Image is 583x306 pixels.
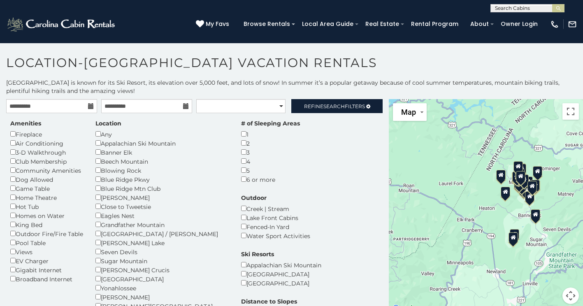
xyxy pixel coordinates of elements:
div: Water Sport Activities [241,231,310,240]
span: Map [401,108,416,116]
div: Blowing Rock [95,166,229,175]
div: Blue Ridge Pkwy [95,175,229,184]
div: Broadband Internet [10,274,83,283]
div: 4 [241,157,300,166]
a: Browse Rentals [239,18,294,30]
div: 6 or more [241,175,300,184]
div: Pool Table [10,238,83,247]
a: My Favs [196,20,231,29]
div: 5 [241,166,300,175]
div: Blue Ridge Mtn Club [95,184,229,193]
div: Creek | Stream [241,204,310,213]
div: Yonahlossee [95,283,229,292]
div: Air Conditioning [10,139,83,148]
img: mail-regular-white.png [568,20,577,29]
div: Home Theatre [10,193,83,202]
div: Lake Front Cabins [241,213,310,222]
div: Club Membership [10,157,83,166]
button: Change map style [393,103,427,121]
div: Fireplace [10,130,83,139]
img: White-1-2.png [6,16,117,32]
div: [GEOGRAPHIC_DATA] [241,269,321,278]
div: Appalachian Ski Mountain [241,260,321,269]
a: Real Estate [361,18,403,30]
div: Sugar Mountain [95,256,229,265]
div: Dog Allowed [10,175,83,184]
div: King Bed [10,220,83,229]
a: Rental Program [407,18,462,30]
div: 3-D Walkthrough [10,148,83,157]
span: Search [323,103,345,109]
div: [PERSON_NAME] Crucis [95,265,229,274]
div: [PERSON_NAME] Lake [95,238,229,247]
div: Seven Devils [95,247,229,256]
button: Map camera controls [562,287,579,304]
div: Banner Elk [95,148,229,157]
div: Game Table [10,184,83,193]
a: About [466,18,493,30]
a: Owner Login [497,18,542,30]
label: Amenities [10,119,41,128]
a: RefineSearchFilters [291,99,382,113]
div: [GEOGRAPHIC_DATA] [241,278,321,287]
div: Homes on Water [10,211,83,220]
a: Local Area Guide [298,18,358,30]
label: Ski Resorts [241,250,274,258]
span: My Favs [206,20,229,28]
div: Any [95,130,229,139]
div: Eagles Nest [95,211,229,220]
button: Toggle fullscreen view [562,103,579,120]
div: Appalachian Ski Mountain [95,139,229,148]
div: Beech Mountain [95,157,229,166]
div: [GEOGRAPHIC_DATA] [95,274,229,283]
div: Views [10,247,83,256]
div: Close to Tweetsie [95,202,229,211]
div: Outdoor Fire/Fire Table [10,229,83,238]
label: Location [95,119,121,128]
div: EV Charger [10,256,83,265]
div: [GEOGRAPHIC_DATA] / [PERSON_NAME] [95,229,229,238]
div: [PERSON_NAME] [95,193,229,202]
label: Outdoor [241,194,267,202]
div: 1 [241,130,300,139]
img: phone-regular-white.png [550,20,559,29]
div: Gigabit Internet [10,265,83,274]
label: # of Sleeping Areas [241,119,300,128]
label: Distance to Slopes [241,297,297,306]
div: Grandfather Mountain [95,220,229,229]
span: Refine Filters [304,103,365,109]
div: 3 [241,148,300,157]
div: 2 [241,139,300,148]
div: [PERSON_NAME] [95,292,229,301]
div: Community Amenities [10,166,83,175]
div: Fenced-In Yard [241,222,310,231]
div: Hot Tub [10,202,83,211]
